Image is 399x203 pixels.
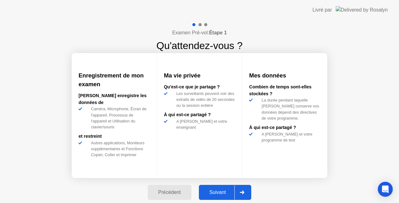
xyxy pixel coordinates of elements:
div: Livré par [313,6,332,14]
h3: Enregistrement de mon examen [79,71,150,89]
h3: Mes données [249,71,320,80]
div: Qu'est-ce que je partage ? [164,84,235,91]
div: À qui est-ce partagé ? [249,124,320,131]
img: Delivered by Rosalyn [336,6,388,13]
div: A [PERSON_NAME] et votre programme de test [259,131,320,143]
h3: Ma vie privée [164,71,235,80]
div: et restreint [79,133,150,140]
button: Précédent [148,185,191,200]
div: À qui est-ce partagé ? [164,111,235,118]
h4: Examen Pré-vol: [172,29,227,37]
div: Suivant [201,190,235,195]
div: Les surveillants peuvent voir des extraits de vidéo de 20 secondes ou la session entière [174,91,235,109]
b: Étape 1 [209,30,227,35]
div: [PERSON_NAME] enregistre les données de [79,92,150,106]
div: La durée pendant laquelle [PERSON_NAME] conserve vos données dépend des directives de votre progr... [259,97,320,121]
div: Caméra, Microphone, Écran de l'appareil, Processus de l'appareil et Utilisation du clavier/souris [89,106,150,130]
div: Autres applications, Moniteurs supplémentaires et Fonctions Copier, Coller et Imprimer [89,140,150,158]
div: Combien de temps sont-elles stockées ? [249,84,320,97]
div: Précédent [150,190,190,195]
h1: Qu'attendez-vous ? [156,38,243,53]
button: Suivant [199,185,252,200]
div: Open Intercom Messenger [378,182,393,197]
div: A [PERSON_NAME] et votre enseignant [174,118,235,130]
